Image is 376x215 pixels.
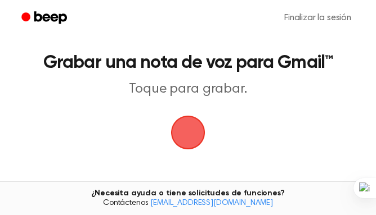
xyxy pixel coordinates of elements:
font: Toque para grabar. [129,83,247,96]
a: Bip [14,7,77,29]
a: Finalizar la sesión [273,4,362,31]
img: Logotipo de Beep [171,116,205,149]
a: [EMAIL_ADDRESS][DOMAIN_NAME] [150,199,273,207]
font: ¿Necesita ayuda o tiene solicitudes de funciones? [91,189,284,197]
font: Finalizar la sesión [284,13,351,22]
font: Contáctenos [103,199,148,207]
font: Grabar una nota de voz para Gmail™ [43,54,332,72]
